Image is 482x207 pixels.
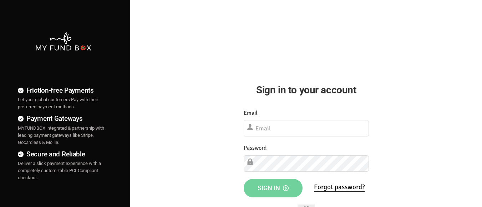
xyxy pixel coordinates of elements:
[244,82,369,98] h2: Sign in to your account
[18,85,109,95] h4: Friction-free Payments
[244,179,303,197] button: Sign in
[35,32,92,51] img: mfbwhite.png
[244,144,267,152] label: Password
[18,113,109,124] h4: Payment Gateways
[18,97,98,109] span: Let your global customers Pay with their preferred payment methods.
[244,120,369,136] input: Email
[18,149,109,159] h4: Secure and Reliable
[258,184,289,192] span: Sign in
[18,125,104,145] span: MYFUNDBOX integrated & partnership with leading payment gateways like Stripe, Gocardless & Mollie.
[314,183,365,192] a: Forgot password?
[244,109,258,118] label: Email
[18,161,101,180] span: Deliver a slick payment experience with a completely customizable PCI-Compliant checkout.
